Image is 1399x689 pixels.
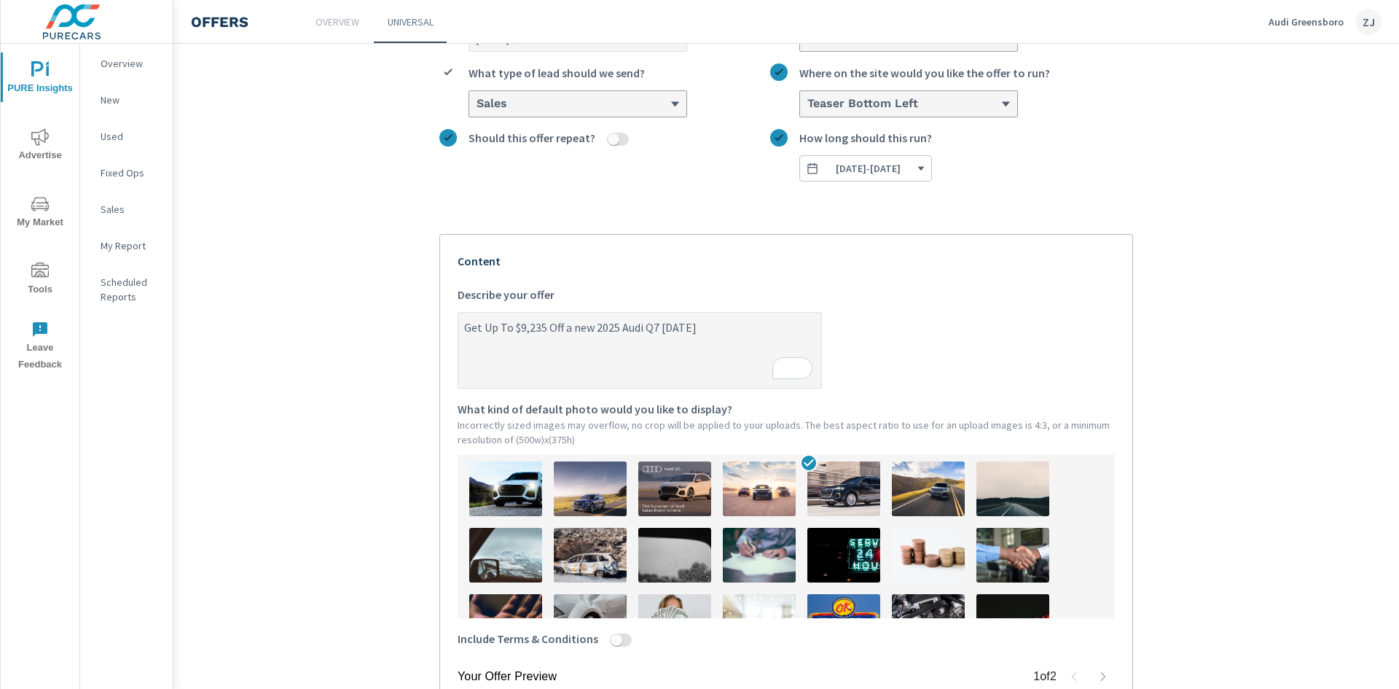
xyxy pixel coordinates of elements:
[80,52,173,74] div: Overview
[1033,668,1057,685] p: 1 of 2
[469,462,542,516] img: description
[976,462,1049,516] img: description
[458,286,554,303] span: Describe your offer
[5,321,75,373] span: Leave Feedback
[1355,9,1382,35] div: ZJ
[976,528,1049,583] img: description
[1269,15,1344,28] p: Audi Greensboro
[101,202,161,217] p: Sales
[807,528,880,583] img: description
[101,238,161,253] p: My Report
[80,125,173,147] div: Used
[5,262,75,298] span: Tools
[806,98,807,111] input: Where on the site would you like the offer to run?
[458,630,598,647] span: Include Terms & Conditions
[80,162,173,184] div: Fixed Ops
[807,96,918,111] h6: Teaser Bottom Left
[458,418,1115,447] p: Incorrectly sized images may overflow, no crop will be applied to your uploads. The best aspect r...
[611,634,622,647] button: Include Terms & Conditions
[469,129,595,147] span: Should this offer repeat?
[723,462,796,516] img: description
[316,15,359,29] p: Overview
[554,594,627,649] img: description
[191,13,248,31] h4: Offers
[799,64,1050,82] span: Where on the site would you like the offer to run?
[5,128,75,164] span: Advertise
[892,594,965,649] img: description
[80,198,173,220] div: Sales
[458,668,557,685] p: Your Offer Preview
[5,61,75,97] span: PURE Insights
[458,315,821,388] textarea: To enrich screen reader interactions, please activate Accessibility in Grammarly extension settings
[608,133,619,146] button: Should this offer repeat?
[458,252,1115,270] p: Content
[554,528,627,583] img: description
[101,129,161,144] p: Used
[807,594,880,649] img: description
[469,528,542,583] img: description
[799,129,932,147] span: How long should this run?
[101,166,161,180] p: Fixed Ops
[388,15,434,29] p: Universal
[458,400,732,418] span: What kind of default photo would you like to display?
[892,528,965,583] img: description
[799,155,932,182] button: How long should this run?
[807,462,880,516] img: description
[80,271,173,308] div: Scheduled Reports
[638,528,711,583] img: description
[101,275,161,304] p: Scheduled Reports
[101,56,161,71] p: Overview
[475,98,477,111] input: What type of lead should we send?
[80,235,173,257] div: My Report
[638,594,711,649] img: description
[554,462,627,516] img: description
[101,93,161,107] p: New
[80,89,173,111] div: New
[477,96,507,111] h6: Sales
[638,462,711,516] img: description
[5,195,75,231] span: My Market
[723,528,796,583] img: description
[892,462,965,516] img: description
[1,44,79,379] div: nav menu
[976,594,1049,649] img: description
[723,594,796,649] img: description
[836,162,901,175] span: [DATE] - [DATE]
[469,594,542,649] img: description
[469,64,645,82] span: What type of lead should we send?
